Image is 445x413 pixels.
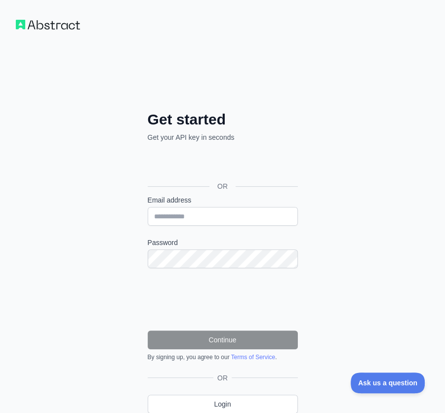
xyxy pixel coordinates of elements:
[209,181,236,191] span: OR
[148,353,298,361] div: By signing up, you agree to our .
[351,372,425,393] iframe: Toggle Customer Support
[143,153,301,175] iframe: Przycisk Zaloguj się przez Google
[148,238,298,248] label: Password
[148,195,298,205] label: Email address
[16,20,80,30] img: Workflow
[148,111,298,128] h2: Get started
[148,132,298,142] p: Get your API key in seconds
[148,280,298,319] iframe: reCAPTCHA
[213,373,232,383] span: OR
[231,354,275,361] a: Terms of Service
[148,330,298,349] button: Continue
